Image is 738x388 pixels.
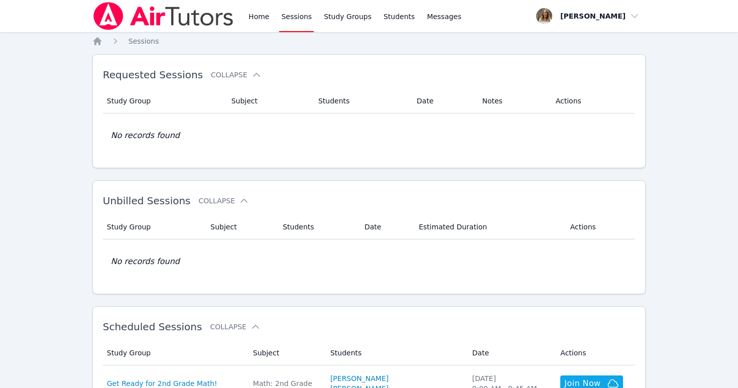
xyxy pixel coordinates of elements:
a: Sessions [129,36,159,46]
button: Collapse [199,196,249,206]
th: Date [466,341,555,365]
th: Students [324,341,466,365]
th: Subject [204,215,277,239]
th: Subject [247,341,324,365]
button: Collapse [211,70,261,80]
a: [PERSON_NAME] [330,373,389,383]
span: Unbilled Sessions [103,195,191,207]
th: Actions [564,215,636,239]
th: Students [277,215,358,239]
td: No records found [103,239,636,284]
th: Estimated Duration [413,215,564,239]
span: Messages [427,12,461,22]
td: No records found [103,113,636,158]
th: Notes [476,89,549,113]
th: Subject [225,89,312,113]
th: Date [411,89,476,113]
th: Students [312,89,411,113]
th: Actions [554,341,635,365]
nav: Breadcrumb [92,36,646,46]
th: Study Group [103,341,247,365]
th: Date [358,215,413,239]
span: Scheduled Sessions [103,321,202,333]
th: Study Group [103,89,225,113]
span: Requested Sessions [103,69,203,81]
button: Collapse [210,322,260,332]
th: Study Group [103,215,205,239]
th: Actions [550,89,636,113]
img: Air Tutors [92,2,234,30]
span: Sessions [129,37,159,45]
